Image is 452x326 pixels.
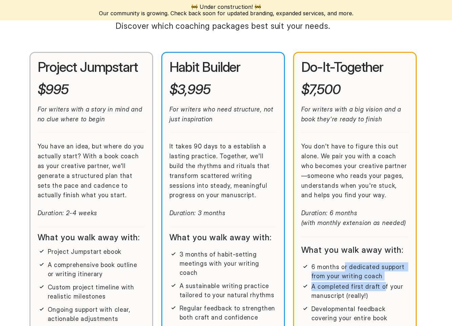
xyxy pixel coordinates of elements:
p: Regular feedback to strengthen both craft and confidence [180,304,277,322]
p: Discover which coaching packages best suit your needs. [104,20,342,33]
p: Our community is growing. Check back soon for updated branding, expanded services, and more. [99,10,353,17]
p: A sustainable writing practice tailored to your natural rhythms [180,281,277,300]
p: Custom project timeline with realistic milestones [48,283,145,301]
em: For writers with a big vision and a book they're ready to finish [301,106,403,123]
p: Ongoing support with clear, actionable adjustments [48,305,145,323]
em: For writers who need structure, not just inspiration [169,106,275,123]
em: $995 [38,81,68,98]
p: You have an idea, but where do you actually start? With a book coach as your creative partner, we... [38,142,145,200]
h2: What you walk away with: [38,233,145,242]
p: 🚧 Under construction! 🚧 [99,4,353,10]
h2: What you walk away with: [301,246,409,254]
h2: Habit Builder [169,60,277,74]
h2: What you walk away with: [169,233,277,242]
h2: Do-It-Together [301,60,409,74]
p: Developmental feedback covering your entire book [311,304,409,323]
h2: Project Jumpstart [38,60,145,74]
p: 3 months of habit-setting meetings with your writing coach [180,250,277,277]
p: A completed first draft of your manuscript (really!) [311,282,409,300]
em: $7,500 [301,81,341,98]
em: Duration: 6 months (with monthly extension as needed) [301,209,406,226]
p: It takes 90 days to a establish a lasting practice. Together, we'll build the rhythms and rituals... [169,142,277,200]
em: For writers with a story in mind and no clue where to begin [38,106,144,123]
em: Duration: 2-4 weeks [38,209,98,217]
p: You don't have to figure this out alone. We pair you with a coach who becomes your creative partn... [301,142,409,200]
p: A comprehensive book outline or writing itinerary [48,260,145,279]
em: Duration: 3 months [169,209,226,217]
p: 6 months or dedicated support from your writing coach [311,262,409,281]
em: $3,995 [169,81,210,98]
p: Project Jumpstart ebook [48,247,145,256]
